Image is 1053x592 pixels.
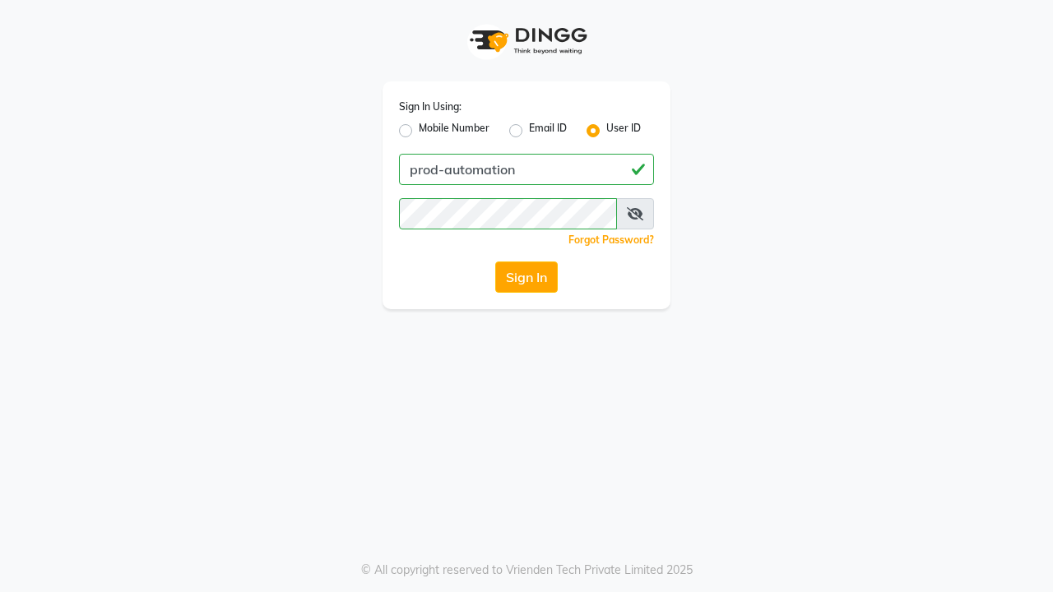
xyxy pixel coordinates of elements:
[399,154,654,185] input: Username
[461,16,592,65] img: logo1.svg
[399,198,617,229] input: Username
[568,234,654,246] a: Forgot Password?
[529,121,567,141] label: Email ID
[399,99,462,114] label: Sign In Using:
[606,121,641,141] label: User ID
[419,121,489,141] label: Mobile Number
[495,261,558,293] button: Sign In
